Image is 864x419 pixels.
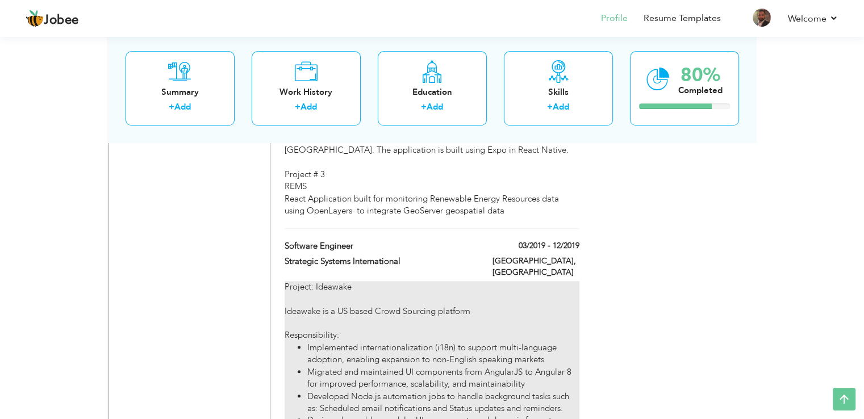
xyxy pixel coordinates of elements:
a: Profile [601,12,628,25]
a: Welcome [788,12,838,26]
label: + [547,102,553,114]
label: + [295,102,300,114]
a: Add [553,102,569,113]
img: jobee.io [26,10,44,28]
label: [GEOGRAPHIC_DATA], [GEOGRAPHIC_DATA] [492,255,579,278]
li: Implemented internationalization (i18n) to support multi-language adoption, enabling expansion to... [307,342,579,366]
li: Migrated and maintained UI components from AngularJS to Angular 8 for improved performance, scala... [307,366,579,391]
div: Education [387,86,478,98]
a: Add [300,102,317,113]
div: Work History [261,86,352,98]
a: Add [427,102,443,113]
div: Skills [513,86,604,98]
label: + [421,102,427,114]
label: + [169,102,174,114]
li: Developed Node.js automation jobs to handle background tasks such as: Scheduled email notificatio... [307,391,579,415]
div: Summary [135,86,226,98]
div: Completed [678,85,723,97]
label: 03/2019 - 12/2019 [519,240,579,252]
a: Jobee [26,10,79,28]
label: Strategic Systems International [285,255,475,267]
label: Software Engineer [285,240,475,252]
span: Jobee [44,14,79,27]
div: 80% [678,66,723,85]
img: Profile Img [753,9,771,27]
a: Add [174,102,191,113]
a: Resume Templates [644,12,721,25]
